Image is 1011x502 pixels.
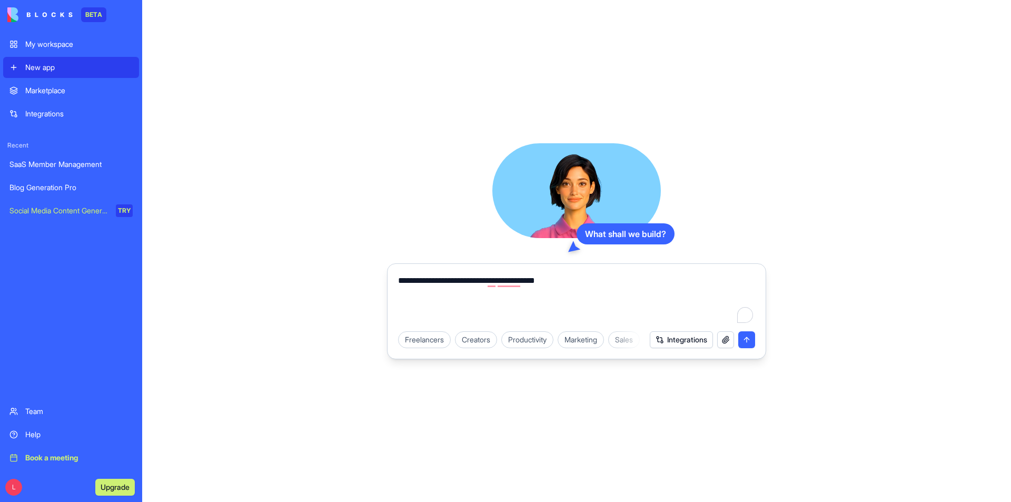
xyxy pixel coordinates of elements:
div: Social Media Content Generator [9,205,108,216]
div: SaaS Member Management [9,159,133,170]
a: Blog Generation Pro [3,177,139,198]
div: Productivity [501,331,553,348]
a: SaaS Member Management [3,154,139,175]
a: Team [3,401,139,422]
a: BETA [7,7,106,22]
a: New app [3,57,139,78]
div: Help [25,429,133,440]
div: Integrations [25,109,133,119]
span: L [5,479,22,496]
a: Book a meeting [3,447,139,468]
div: Marketplace [25,85,133,96]
span: Recent [3,141,139,150]
a: Help [3,424,139,445]
div: TRY [116,204,133,217]
div: Book a meeting [25,452,133,463]
img: logo [7,7,73,22]
button: Upgrade [95,479,135,496]
a: Social Media Content GeneratorTRY [3,200,139,221]
a: Marketplace [3,80,139,101]
div: My workspace [25,39,133,50]
div: Team [25,406,133,417]
div: Freelancers [398,331,451,348]
div: What shall we build? [577,223,675,244]
div: BETA [81,7,106,22]
div: Sales [608,331,640,348]
button: Integrations [650,331,713,348]
a: Upgrade [95,481,135,492]
a: Integrations [3,103,139,124]
div: Creators [455,331,497,348]
div: Blog Generation Pro [9,182,133,193]
div: New app [25,62,133,73]
a: My workspace [3,34,139,55]
div: Marketing [558,331,604,348]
